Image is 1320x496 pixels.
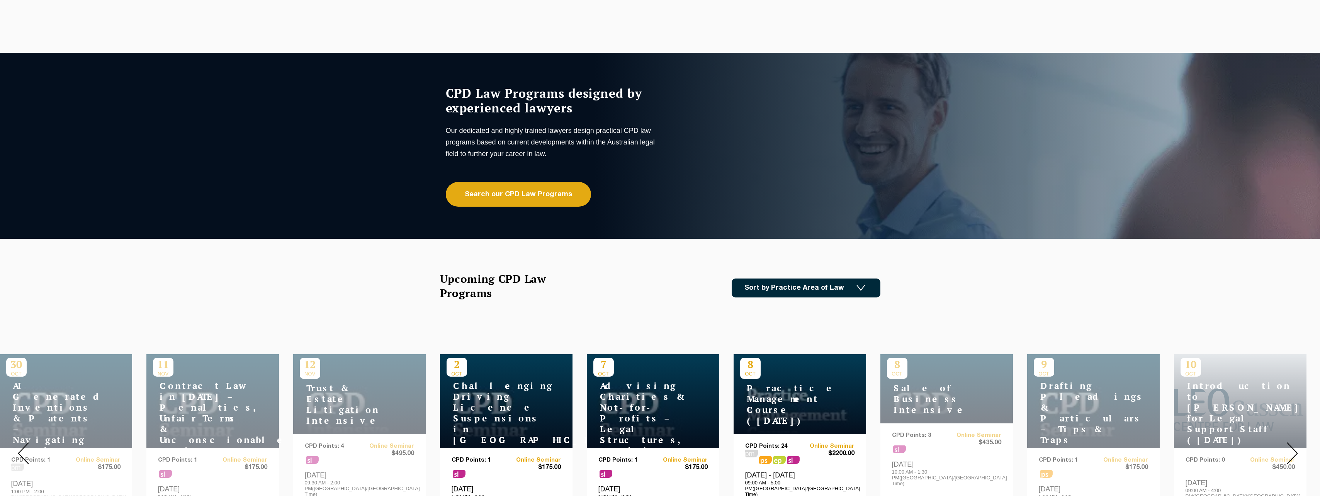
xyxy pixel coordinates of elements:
[745,450,758,457] span: pm
[740,383,837,426] h4: Practice Management Course ([DATE])
[759,456,772,464] span: ps
[1287,442,1298,464] img: Next
[446,125,658,160] p: Our dedicated and highly trained lawyers design practical CPD law programs based on current devel...
[598,457,653,464] p: CPD Points: 1
[787,456,800,464] span: sl
[506,464,561,472] span: $175.00
[446,86,658,115] h1: CPD Law Programs designed by experienced lawyers
[447,358,467,371] p: 2
[593,358,614,371] p: 7
[740,358,761,371] p: 8
[18,442,29,464] img: Prev
[773,456,786,464] span: ps
[740,371,761,377] span: OCT
[732,279,880,297] a: Sort by Practice Area of Law
[447,380,543,445] h4: Challenging Driving Licence Suspensions in [GEOGRAPHIC_DATA]
[593,371,614,377] span: OCT
[600,470,612,478] span: sl
[856,285,865,291] img: Icon
[745,443,800,450] p: CPD Points: 24
[653,457,708,464] a: Online Seminar
[452,457,506,464] p: CPD Points: 1
[447,371,467,377] span: OCT
[506,457,561,464] a: Online Seminar
[440,272,566,300] h2: Upcoming CPD Law Programs
[653,464,708,472] span: $175.00
[446,182,591,207] a: Search our CPD Law Programs
[593,380,690,478] h4: Advising Charities & Not-for-Profits – Legal Structures, Compliance & Risk Management
[453,470,465,478] span: sl
[800,450,855,458] span: $2200.00
[800,443,855,450] a: Online Seminar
